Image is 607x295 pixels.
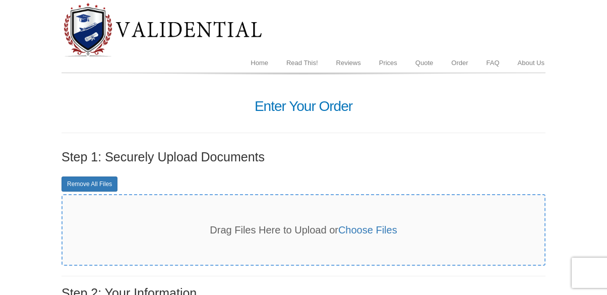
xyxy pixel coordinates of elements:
span: Drag Files Here to Upload or [210,224,397,235]
a: Read This! [277,53,327,73]
a: FAQ [477,53,509,73]
a: Reviews [327,53,370,73]
label: Step 1: Securely Upload Documents [62,150,265,164]
a: About Us [509,53,554,73]
a: Order [442,53,477,73]
img: Diploma Evaluation Service [62,2,263,57]
h1: Enter Your Order [62,99,545,114]
a: Quote [406,53,442,73]
a: Remove All Files [62,176,117,192]
a: Home [241,53,277,73]
a: Prices [370,53,406,73]
a: Choose Files [338,224,397,235]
